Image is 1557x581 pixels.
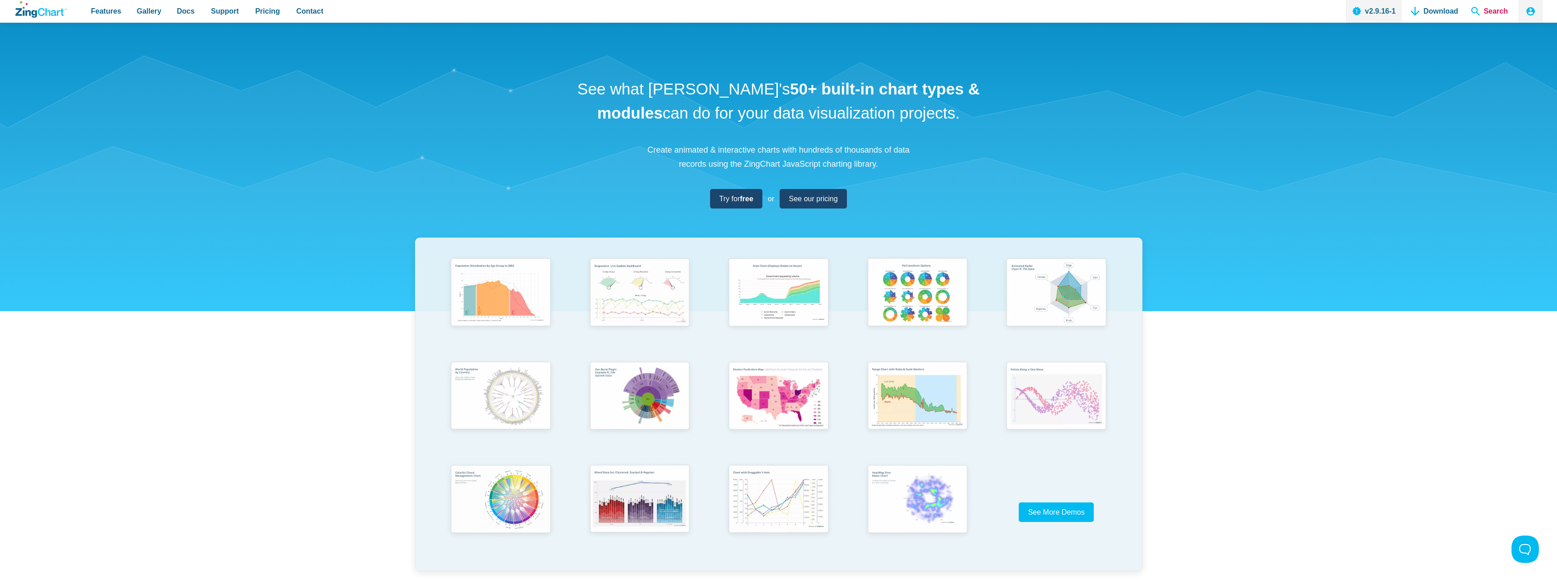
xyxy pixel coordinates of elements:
img: Mixed Data Set (Clustered, Stacked, and Regular) [584,461,695,540]
span: Pricing [255,5,280,17]
img: Election Predictions Map [723,358,834,437]
a: Try forfree [710,189,762,209]
a: Responsive Live Update Dashboard [570,254,709,357]
a: Points Along a Sine Wave [987,358,1126,461]
a: Range Chart with Rultes & Scale Markers [848,358,987,461]
a: See our pricing [780,189,847,209]
a: Area Chart (Displays Nodes on Hover) [709,254,848,357]
strong: free [740,195,753,203]
a: Population Distribution by Age Group in 2052 [431,254,571,357]
span: Support [211,5,239,17]
p: Create animated & interactive charts with hundreds of thousands of data records using the ZingCha... [642,143,915,171]
strong: 50+ built-in chart types & modules [597,80,980,122]
img: Points Along a Sine Wave [1001,358,1111,437]
a: ZingChart Logo. Click to return to the homepage [15,1,67,18]
img: Pie Transform Options [862,254,973,333]
a: Colorful Chord Management Chart [431,461,571,564]
a: Sun Burst Plugin Example ft. File System Data [570,358,709,461]
img: Chart with Draggable Y-Axis [723,461,834,540]
img: Heatmap Over Radar Chart [862,461,973,540]
img: Animated Radar Chart ft. Pet Data [1001,254,1111,333]
span: Try for [719,193,753,205]
span: Features [91,5,121,17]
img: Area Chart (Displays Nodes on Hover) [723,254,834,333]
a: Heatmap Over Radar Chart [848,461,987,564]
img: Responsive Live Update Dashboard [584,254,695,333]
a: Election Predictions Map [709,358,848,461]
img: Sun Burst Plugin Example ft. File System Data [584,358,695,437]
iframe: Toggle Customer Support [1512,536,1539,563]
a: Animated Radar Chart ft. Pet Data [987,254,1126,357]
a: Pie Transform Options [848,254,987,357]
span: See our pricing [789,193,838,205]
a: See More Demos [1019,502,1094,522]
span: Docs [177,5,195,17]
span: Gallery [137,5,161,17]
a: Chart with Draggable Y-Axis [709,461,848,564]
span: See More Demos [1028,508,1085,516]
img: Population Distribution by Age Group in 2052 [445,254,556,333]
img: Colorful Chord Management Chart [445,461,556,540]
span: Contact [296,5,324,17]
a: Mixed Data Set (Clustered, Stacked, and Regular) [570,461,709,564]
span: or [768,193,774,205]
a: World Population by Country [431,358,571,461]
h1: See what [PERSON_NAME]'s can do for your data visualization projects. [574,77,983,125]
img: World Population by Country [445,358,556,437]
img: Range Chart with Rultes & Scale Markers [862,358,973,437]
